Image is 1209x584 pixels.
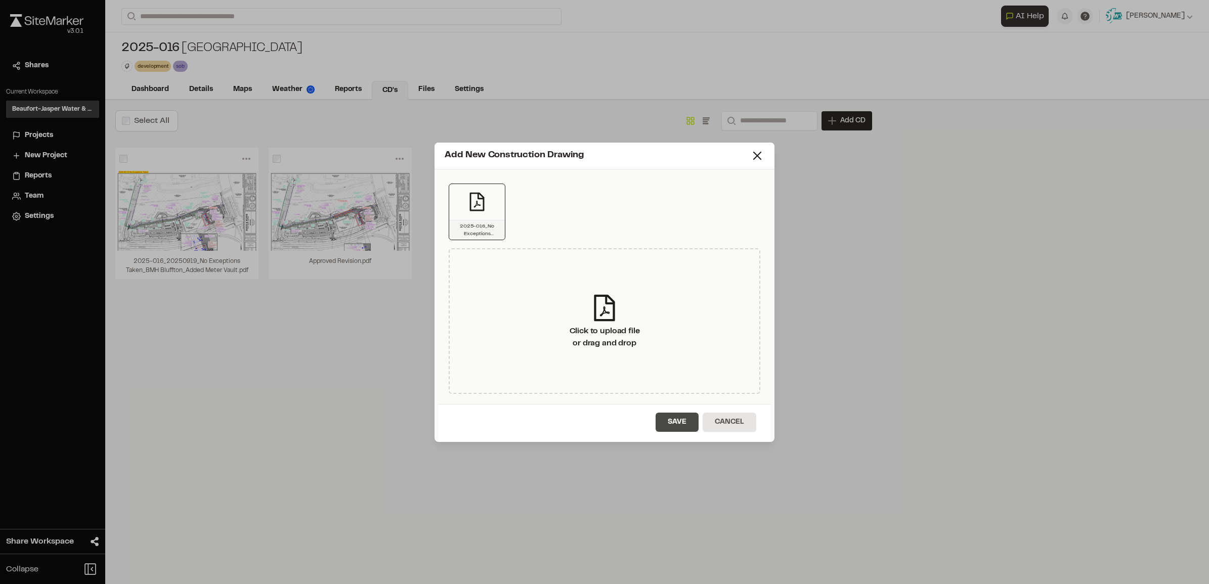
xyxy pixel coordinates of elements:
[445,149,750,162] div: Add New Construction Drawing
[656,413,699,432] button: Save
[570,325,640,349] div: Click to upload file or drag and drop
[453,222,501,238] p: 2025-016_No Exceptions Taken_BMH Bluffton - Civil Plan - Construction Set.pdf
[703,413,756,432] button: Cancel
[449,248,760,394] div: Click to upload fileor drag and drop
